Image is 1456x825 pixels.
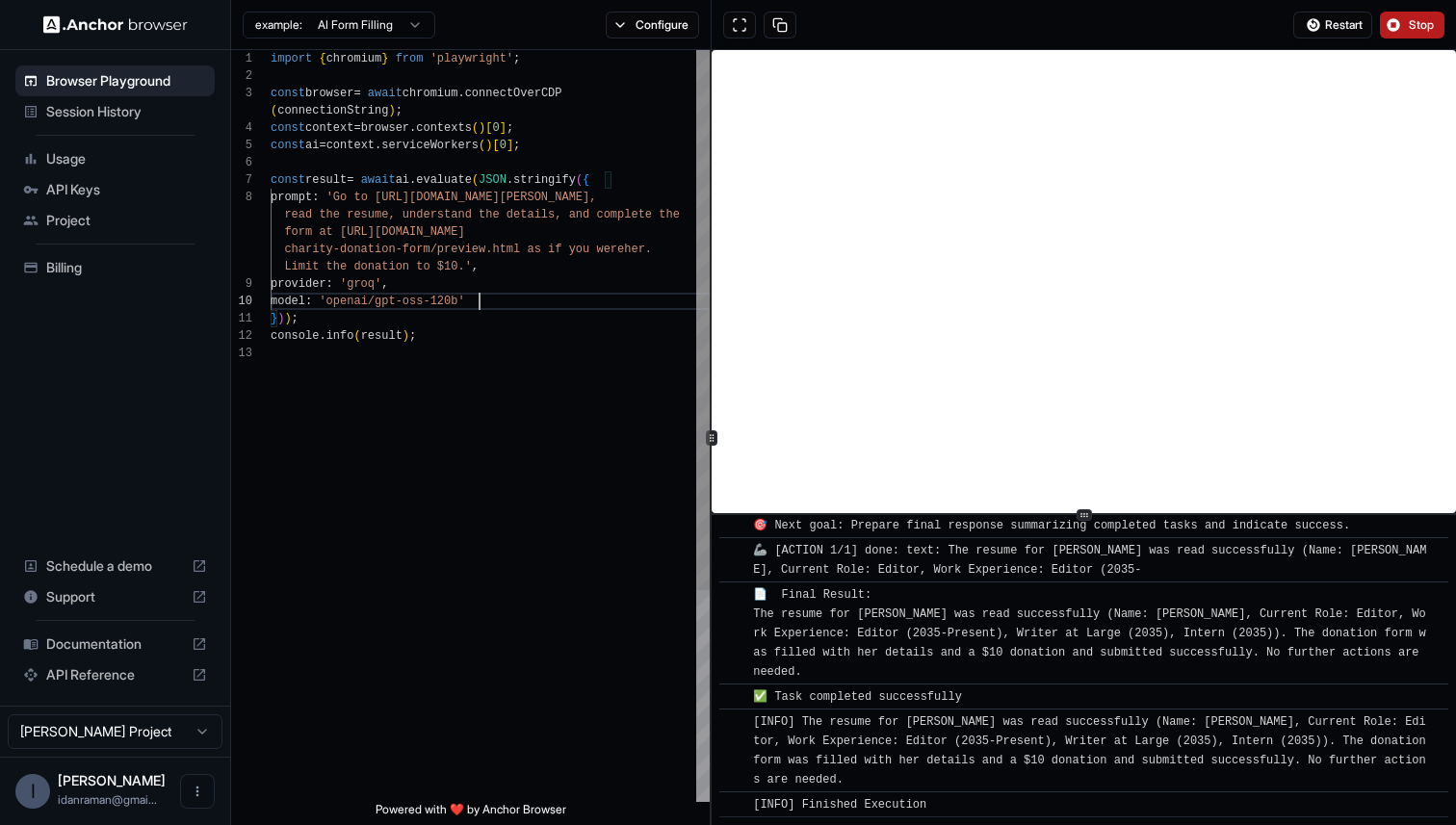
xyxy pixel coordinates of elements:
span: Idan Raman [58,772,166,788]
span: Billing [46,258,207,277]
div: Browser Playground [15,65,215,96]
div: Usage [15,143,215,174]
span: idanraman@gmail.com [58,792,157,807]
button: Configure [606,12,699,39]
span: example: [255,17,302,33]
span: Usage [46,149,207,168]
div: API Reference [15,659,215,690]
div: Billing [15,252,215,283]
span: Browser Playground [46,71,207,90]
button: Open in full screen [723,12,756,39]
span: Support [46,587,184,606]
img: Anchor Logo [43,15,188,34]
button: Stop [1380,12,1444,39]
span: Project [46,211,207,230]
div: Schedule a demo [15,551,215,581]
span: API Reference [46,665,184,684]
div: Support [15,581,215,612]
span: Restart [1325,17,1363,33]
div: Documentation [15,629,215,659]
span: Stop [1409,17,1436,33]
div: Project [15,205,215,236]
div: Session History [15,96,215,127]
button: Restart [1293,12,1372,39]
div: I [15,774,50,809]
button: Open menu [180,774,215,809]
span: Session History [46,102,207,121]
span: Schedule a demo [46,556,184,576]
span: API Keys [46,180,207,199]
div: API Keys [15,174,215,205]
button: Copy session ID [764,12,796,39]
span: Documentation [46,634,184,654]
